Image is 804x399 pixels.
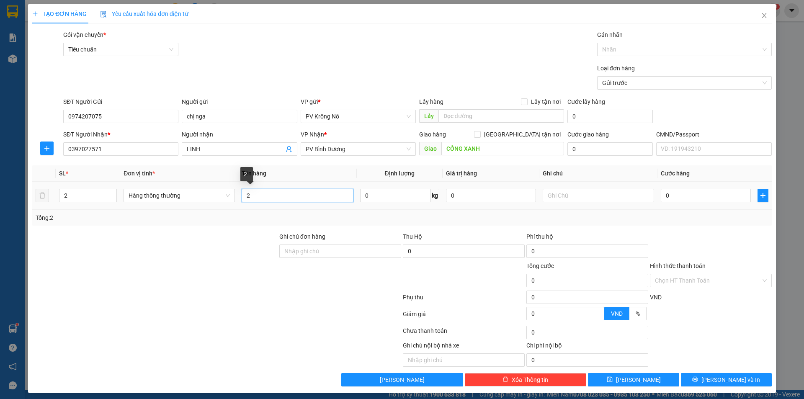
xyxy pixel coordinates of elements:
[36,189,49,202] button: delete
[403,353,525,367] input: Nhập ghi chú
[403,341,525,353] div: Ghi chú nội bộ nhà xe
[758,192,768,199] span: plus
[63,31,106,38] span: Gói vận chuyển
[63,130,178,139] div: SĐT Người Nhận
[602,77,767,89] span: Gửi trước
[636,310,640,317] span: %
[650,294,662,301] span: VND
[242,189,353,202] input: VD: Bàn, Ghế
[567,131,609,138] label: Cước giao hàng
[22,13,68,45] strong: CÔNG TY TNHH [GEOGRAPHIC_DATA] 214 QL13 - P.26 - Q.BÌNH THẠNH - TP HCM 1900888606
[182,130,297,139] div: Người nhận
[8,19,19,40] img: logo
[597,31,623,38] label: Gán nhãn
[438,109,564,123] input: Dọc đường
[306,143,411,155] span: PV Bình Dương
[567,110,653,123] input: Cước lấy hàng
[100,11,107,18] img: icon
[539,165,657,182] th: Ghi chú
[692,376,698,383] span: printer
[84,61,113,65] span: PV Bình Dương
[68,43,173,56] span: Tiêu chuẩn
[84,31,118,38] span: KN09250307
[502,376,508,383] span: delete
[41,145,53,152] span: plus
[441,142,564,155] input: Dọc đường
[650,263,706,269] label: Hình thức thanh toán
[607,376,613,383] span: save
[419,142,441,155] span: Giao
[656,130,771,139] div: CMND/Passport
[597,65,635,72] label: Loại đơn hàng
[611,310,623,317] span: VND
[124,170,155,177] span: Đơn vị tính
[446,170,477,177] span: Giá trị hàng
[28,59,52,63] span: PV Krông Nô
[301,97,416,106] div: VP gửi
[402,309,526,324] div: Giảm giá
[80,38,118,44] span: 14:10:01 [DATE]
[8,58,17,70] span: Nơi gửi:
[182,97,297,106] div: Người gửi
[419,131,446,138] span: Giao hàng
[32,10,87,17] span: TẠO ĐƠN HÀNG
[36,213,310,222] div: Tổng: 2
[758,189,768,202] button: plus
[701,375,760,384] span: [PERSON_NAME] và In
[661,170,690,177] span: Cước hàng
[286,146,292,152] span: user-add
[279,233,325,240] label: Ghi chú đơn hàng
[32,11,38,17] span: plus
[301,131,324,138] span: VP Nhận
[465,373,587,386] button: deleteXóa Thông tin
[402,326,526,341] div: Chưa thanh toán
[403,233,422,240] span: Thu Hộ
[526,263,554,269] span: Tổng cước
[59,170,66,177] span: SL
[64,58,77,70] span: Nơi nhận:
[402,293,526,307] div: Phụ thu
[341,373,463,386] button: [PERSON_NAME]
[385,170,415,177] span: Định lượng
[512,375,548,384] span: Xóa Thông tin
[279,245,401,258] input: Ghi chú đơn hàng
[129,189,230,202] span: Hàng thông thường
[543,189,654,202] input: Ghi Chú
[616,375,661,384] span: [PERSON_NAME]
[431,189,439,202] span: kg
[526,341,648,353] div: Chi phí nội bộ
[40,142,54,155] button: plus
[526,232,648,245] div: Phí thu hộ
[752,4,776,28] button: Close
[446,189,536,202] input: 0
[419,109,438,123] span: Lấy
[100,10,188,17] span: Yêu cầu xuất hóa đơn điện tử
[567,98,605,105] label: Cước lấy hàng
[588,373,679,386] button: save[PERSON_NAME]
[481,130,564,139] span: [GEOGRAPHIC_DATA] tận nơi
[29,50,97,57] strong: BIÊN NHẬN GỬI HÀNG HOÁ
[242,170,266,177] span: Tên hàng
[240,167,253,181] div: 2
[306,110,411,123] span: PV Krông Nô
[681,373,772,386] button: printer[PERSON_NAME] và In
[419,98,443,105] span: Lấy hàng
[528,97,564,106] span: Lấy tận nơi
[380,375,425,384] span: [PERSON_NAME]
[63,97,178,106] div: SĐT Người Gửi
[761,12,768,19] span: close
[567,142,653,156] input: Cước giao hàng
